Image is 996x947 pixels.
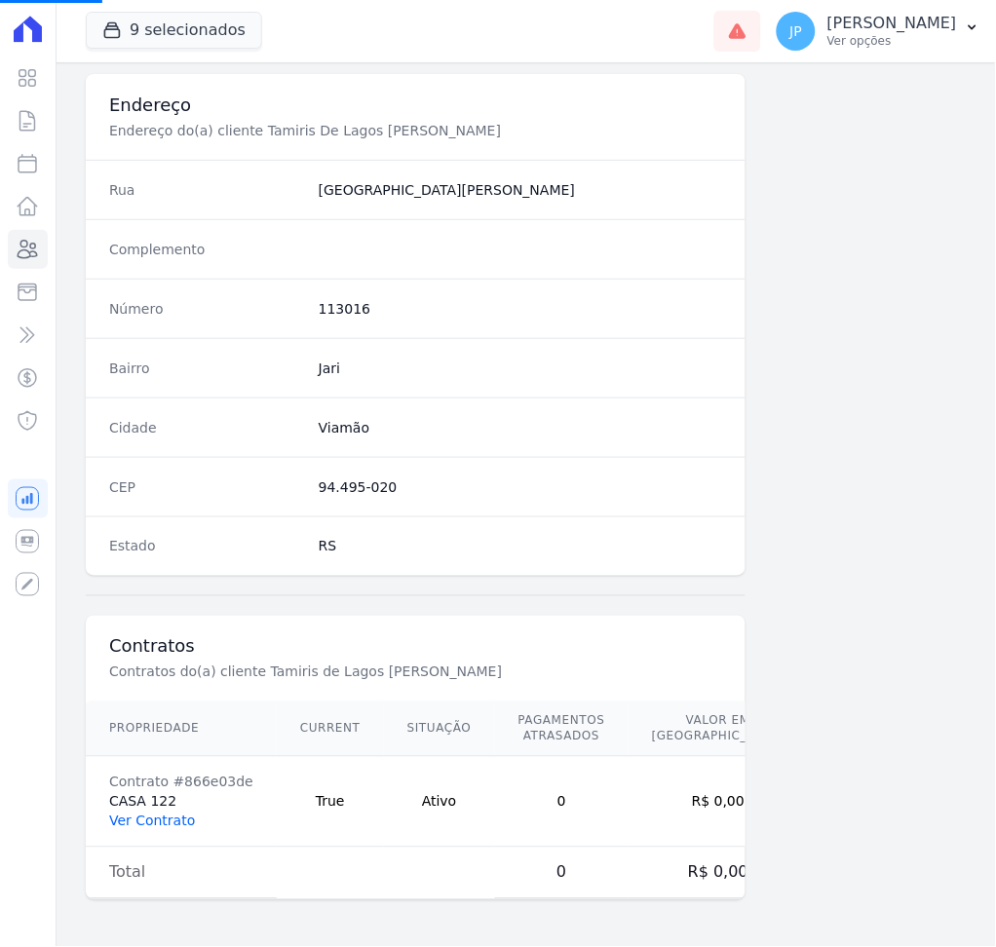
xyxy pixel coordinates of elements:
dt: Número [109,299,303,319]
p: Endereço do(a) cliente Tamiris De Lagos [PERSON_NAME] [109,121,722,140]
th: Valor em [GEOGRAPHIC_DATA] [629,701,808,757]
h3: Contratos [109,635,722,659]
dd: RS [319,537,722,556]
button: 9 selecionados [86,12,262,49]
dt: Estado [109,537,303,556]
dd: Viamão [319,418,722,437]
td: CASA 122 [86,757,277,848]
dt: Bairro [109,359,303,378]
td: 0 [495,848,629,899]
p: Contratos do(a) cliente Tamiris de Lagos [PERSON_NAME] [109,663,722,682]
dt: Rua [109,180,303,200]
th: Current [277,701,384,757]
dd: 113016 [319,299,722,319]
p: [PERSON_NAME] [827,14,957,33]
dd: [GEOGRAPHIC_DATA][PERSON_NAME] [319,180,722,200]
a: Ver Contrato [109,814,195,829]
dd: 94.495-020 [319,477,722,497]
th: Situação [384,701,495,757]
h3: Endereço [109,94,722,117]
dt: CEP [109,477,303,497]
td: 0 [495,757,629,848]
dt: Complemento [109,240,303,259]
td: True [277,757,384,848]
dt: Cidade [109,418,303,437]
p: Ver opções [827,33,957,49]
td: R$ 0,00 [629,848,808,899]
td: R$ 0,00 [629,757,808,848]
button: JP [PERSON_NAME] Ver opções [761,4,996,58]
span: JP [790,24,803,38]
dd: Jari [319,359,722,378]
div: Contrato #866e03de [109,773,253,792]
th: Propriedade [86,701,277,757]
td: Ativo [384,757,495,848]
th: Pagamentos Atrasados [495,701,629,757]
td: Total [86,848,277,899]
